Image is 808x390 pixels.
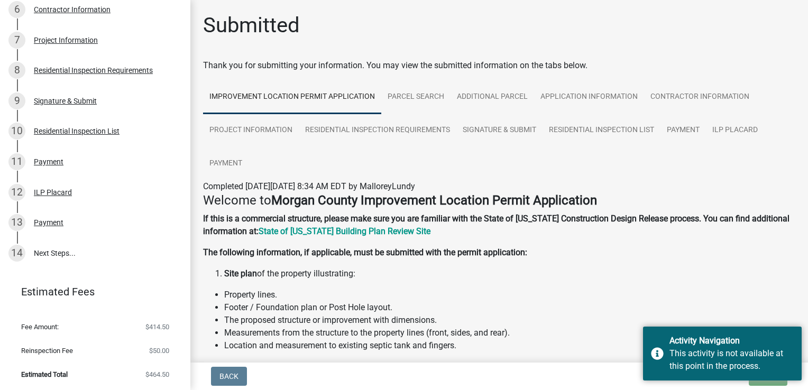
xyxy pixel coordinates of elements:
div: 13 [8,214,25,231]
span: Estimated Total [21,371,68,378]
div: Project Information [34,36,98,44]
span: Reinspection Fee [21,347,73,354]
a: ILP Placard [706,114,764,147]
strong: The following information, if applicable, must be submitted with the permit application: [203,247,527,257]
div: 8 [8,62,25,79]
span: $464.50 [145,371,169,378]
a: Residential Inspection Requirements [299,114,456,147]
a: Payment [660,114,706,147]
a: ADDITIONAL PARCEL [451,80,534,114]
div: Payment [34,158,63,165]
li: Footer / Foundation plan or Post Hole layout. [224,301,795,314]
div: This activity is not available at this point in the process. [669,347,794,373]
a: Contractor Information [644,80,756,114]
li: Location and measurement to existing septic tank and fingers. [224,339,795,352]
li: The proposed structure or improvement with dimensions. [224,314,795,327]
div: 10 [8,123,25,140]
strong: If this is a commercial structure, please make sure you are familiar with the State of [US_STATE]... [203,213,789,236]
h4: Welcome to [203,193,795,208]
span: $414.50 [145,323,169,330]
button: Back [211,367,247,386]
li: of the property illustrating: [224,267,795,280]
div: Residential Inspection List [34,127,120,135]
div: 11 [8,153,25,170]
div: 6 [8,1,25,18]
span: $50.00 [149,347,169,354]
div: Residential Inspection Requirements [34,67,153,74]
a: Payment [203,147,249,181]
span: Back [219,372,238,380]
a: Application Information [534,80,644,114]
div: Activity Navigation [669,335,794,347]
span: Fee Amount: [21,323,59,330]
a: Residential Inspection List [543,114,660,147]
div: Thank you for submitting your information. You may view the submitted information on the tabs below. [203,59,795,72]
li: Measurements from the structure to the property lines (front, sides, and rear). [224,327,795,339]
div: 7 [8,32,25,49]
a: Estimated Fees [8,281,173,302]
a: Parcel search [381,80,451,114]
div: 14 [8,245,25,262]
strong: Site plan [224,268,257,278]
div: Payment [34,219,63,226]
span: Completed [DATE][DATE] 8:34 AM EDT by MalloreyLundy [203,181,415,191]
a: State of [US_STATE] Building Plan Review Site [259,226,430,236]
div: 12 [8,184,25,201]
div: Signature & Submit [34,97,97,105]
h1: Submitted [203,13,300,38]
div: ILP Placard [34,189,72,196]
div: 9 [8,92,25,109]
strong: Morgan County Improvement Location Permit Application [271,193,597,208]
li: Property lines. [224,289,795,301]
a: Improvement Location Permit Application [203,80,381,114]
a: Project Information [203,114,299,147]
div: Contractor Information [34,6,111,13]
a: Signature & Submit [456,114,543,147]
